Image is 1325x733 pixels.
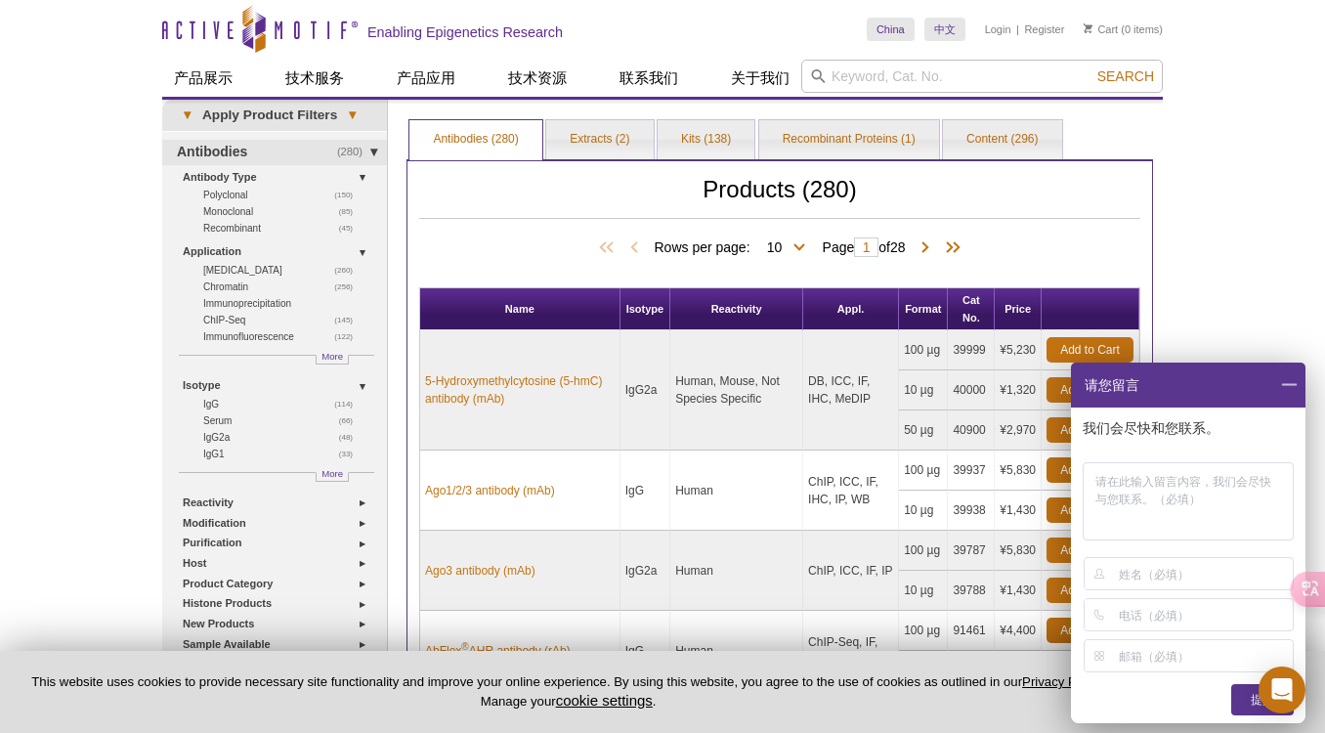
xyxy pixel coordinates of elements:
th: Cat No. [948,288,995,330]
sup: ® [461,641,468,652]
a: 技术服务 [274,60,356,97]
a: (150)Polyclonal [203,187,363,203]
td: ¥1,320 [995,370,1042,410]
span: (48) [339,429,363,446]
td: IgG [620,611,671,691]
h2: Products (280) [419,181,1140,219]
button: cookie settings [556,692,653,709]
td: ¥4,400 [995,611,1042,651]
a: (48)IgG2a [203,429,363,446]
td: 10 µg [899,491,948,531]
span: First Page [595,238,624,258]
td: 10 µg [899,571,948,611]
span: Last Page [935,238,964,258]
span: (260) [334,262,363,279]
a: 联系我们 [608,60,690,97]
a: Privacy Policy [1022,674,1101,689]
span: Search [1097,68,1154,84]
a: Content (296) [943,120,1061,159]
li: | [1016,18,1019,41]
td: Human [670,611,803,691]
th: Price [995,288,1042,330]
button: Search [1091,67,1160,85]
td: Human [670,531,803,611]
td: 100 µg [899,451,948,491]
span: (45) [339,220,363,237]
a: ▾Apply Product Filters▾ [162,100,387,131]
span: More [321,465,343,482]
span: 28 [890,239,906,255]
td: Human [670,451,803,531]
span: Previous Page [624,238,644,258]
span: More [321,348,343,365]
td: 100 µg [899,531,948,571]
a: 关于我们 [719,60,801,97]
td: ¥1,430 [995,571,1042,611]
span: (85) [339,203,363,220]
td: IgG2a [620,531,671,611]
span: ▾ [337,107,367,124]
a: (85)Monoclonal [203,203,363,220]
a: Add to Cart [1047,538,1133,563]
input: 姓名（必填） [1119,558,1290,589]
a: Login [985,22,1011,36]
td: 39788 [948,571,995,611]
h2: Enabling Epigenetics Research [367,23,563,41]
span: (280) [337,140,373,165]
a: Add to Cart [1047,337,1133,363]
a: (260)[MEDICAL_DATA] [203,262,363,279]
a: Purification [183,533,375,553]
td: 10 µg [899,370,948,410]
span: Page of [813,237,916,257]
span: ▾ [172,107,202,124]
a: Modification [183,513,375,534]
a: Extracts (2) [546,120,653,159]
a: Register [1024,22,1064,36]
a: Add to Cart [1047,457,1133,483]
td: Human, Mouse, Not Species Specific [670,330,803,451]
a: Product Category [183,574,375,594]
td: IgG [620,451,671,531]
a: Antibodies (280) [409,120,541,159]
a: AbFlex®AHR antibody (rAb) [425,642,571,660]
td: 50 µg [899,410,948,451]
td: ¥1,430 [995,491,1042,531]
input: 邮箱（必填） [1119,640,1290,671]
a: 5-Hydroxymethylcytosine (5-hmC) antibody (mAb) [425,372,615,408]
a: Histone Products [183,593,375,614]
span: (122) [334,328,363,345]
span: (66) [339,412,363,429]
a: (66)Serum [203,412,363,429]
td: ¥5,230 [995,330,1042,370]
a: Cart [1084,22,1118,36]
p: 我们会尽快和您联系。 [1083,419,1298,437]
a: Application [183,241,375,262]
a: Host [183,553,375,574]
div: 提交 [1231,684,1294,715]
a: 中文 [924,18,965,41]
a: (122)Immunofluorescence [203,328,363,345]
span: (33) [339,446,363,462]
div: Open Intercom Messenger [1259,667,1305,713]
a: Add to Cart [1047,497,1133,523]
a: Kits (138) [658,120,754,159]
a: Add to Cart [1047,578,1133,603]
td: ¥5,830 [995,531,1042,571]
p: This website uses cookies to provide necessary site functionality and improve your online experie... [31,673,1105,711]
span: Rows per page: [654,237,812,256]
span: (256) [334,279,363,295]
td: ChIP-Seq, IF, IP, WB [803,611,899,691]
span: (150) [334,187,363,203]
td: 39937 [948,451,995,491]
a: Add to Cart [1047,618,1133,643]
th: Reactivity [670,288,803,330]
span: (145) [334,312,363,328]
a: (114)IgG [203,396,363,412]
a: China [867,18,915,41]
a: (256)Chromatin Immunoprecipitation [203,279,363,312]
th: Name [420,288,620,330]
a: Isotype [183,375,375,396]
td: ChIP, ICC, IF, IP [803,531,899,611]
span: Next Page [916,238,935,258]
a: Recombinant Proteins (1) [759,120,939,159]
